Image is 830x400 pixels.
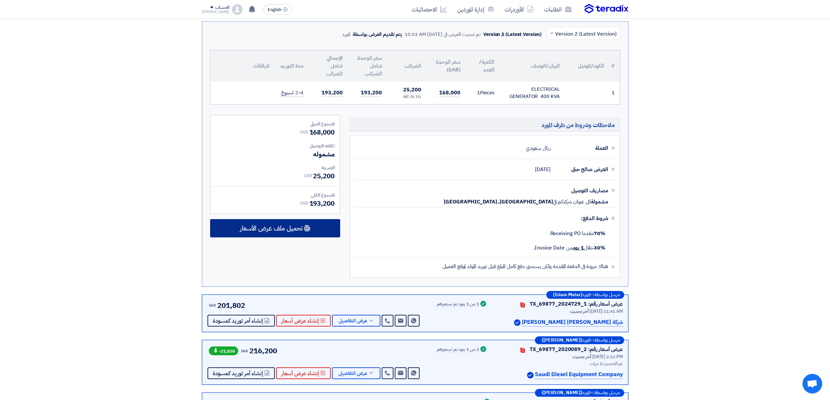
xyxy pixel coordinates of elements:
div: تكلفه التوصيل [216,142,335,149]
span: 2-4 اسبوع [281,89,303,97]
div: Version 2 (Latest Version) [483,31,541,38]
button: إنشاء أمر توريد كمسودة [207,367,275,379]
div: 1 من 1 بنود تم تسعيرهم [437,302,479,307]
span: SAR [300,200,308,207]
button: عرض التفاصيل [332,367,380,379]
div: العملة [556,140,608,156]
a: الطلبات [539,2,577,17]
span: عرض التفاصيل [339,371,367,376]
span: مشموله [313,149,334,159]
u: 1 يوم [573,244,584,252]
b: (Islam Matar) [553,293,582,297]
span: 216,200 [249,345,277,356]
th: # [609,50,620,82]
div: – [535,336,624,344]
span: 25,200 [403,86,421,94]
th: الكمية/العدد [466,50,500,82]
span: 168,000 [309,127,335,137]
button: إنشاء عرض أسعار [276,367,331,379]
div: – [546,291,624,299]
p: Saudi Diesel Equipment Company [535,370,622,379]
div: العرض صالح حتى [556,162,608,177]
div: عرض أسعار رقم: TX_69877_2024729_1 [530,300,623,308]
span: [DATE] 2:22 PM [592,353,623,360]
div: عرض أسعار رقم: TX_69877_2020089_2 [530,345,623,353]
th: الإجمالي شامل الضرائب [309,50,348,82]
div: الضريبة [216,164,335,171]
div: شروط الدفع: [363,211,608,226]
a: إدارة الموردين [452,2,499,17]
h5: ملاحظات وشروط من طرف المورد [350,118,620,132]
th: الضرائب [387,50,426,82]
span: المورد [582,391,590,395]
div: تم التحديث 2 مرات [495,360,623,367]
span: مقدما Receiving PO [550,230,606,237]
img: Verified Account [514,319,521,326]
b: ([PERSON_NAME]) [542,338,582,343]
span: 193,200 [322,89,342,97]
th: البيان/الوصف [500,50,565,82]
span: 1 [477,89,480,96]
img: profile_test.png [232,4,242,15]
span: تحميل ملف عرض الأسعار [240,225,303,231]
div: الحساب [215,5,229,10]
span: 193,200 [309,199,335,208]
span: 25,200 [313,171,334,181]
strong: 30% [594,244,606,252]
span: أخر تحديث [570,308,589,315]
div: ريال سعودي [526,142,550,154]
span: الى عنوان شركتكم في [553,199,591,205]
b: ([PERSON_NAME]) [542,391,582,395]
span: English [268,8,281,12]
a: الاحصائيات [407,2,452,17]
th: سعر الوحدة شامل الضرائب [348,50,387,82]
img: Verified Account [527,372,534,378]
span: [GEOGRAPHIC_DATA], [GEOGRAPHIC_DATA] [444,199,553,205]
div: مصاريف التوصيل [556,183,608,199]
span: عرض التفاصيل [339,318,367,323]
span: المورد [582,338,590,343]
span: SAR [304,172,312,179]
td: Pieces [466,82,500,104]
th: المرفقات [210,50,275,82]
span: مرسل بواسطة: [593,391,620,395]
a: الأوردرات [499,2,539,17]
span: SAR [300,129,308,136]
span: -21,850 [209,346,238,355]
span: إنشاء أمر توريد كمسودة [213,318,263,323]
div: – [535,389,624,397]
div: تم تحديث العرض في [DATE] 10:33 AM [405,31,481,38]
p: شركة [PERSON_NAME] [PERSON_NAME] [522,318,623,327]
span: خلال من Invoice Date. [533,244,605,252]
span: أخر تحديث [573,353,591,360]
th: سعر الوحدة (SAR) [426,50,466,82]
span: مرسل بواسطة: [593,293,620,297]
th: مدة التوريد [275,50,309,82]
div: Open chat [803,374,822,393]
span: SAR [241,348,248,354]
span: 168,000 [439,89,460,97]
div: [PERSON_NAME] [202,10,230,14]
div: المورد [342,31,350,38]
span: إنشاء أمر توريد كمسودة [213,371,263,376]
div: (15 %) VAT [392,94,421,100]
span: [DATE] 11:41 AM [589,308,623,315]
img: Teradix logo [585,4,628,14]
span: المورد [582,293,590,297]
div: المجموع الكلي [216,192,335,199]
div: يتم تقديم العرض بواسطة [353,31,402,38]
span: إنشاء عرض أسعار [281,371,319,376]
span: مشمولة [591,199,608,205]
button: إنشاء أمر توريد كمسودة [207,315,275,327]
span: هناك مرونة فى الدفعة المقدمة ولكن يستحق دفع كامل المبلغ قبل توريد المولد لموقع العميل [442,263,608,270]
span: 193,200 [361,89,382,97]
strong: 70% [594,230,606,237]
div: 1 من 1 بنود تم تسعيرهم [437,347,479,352]
span: SAR [209,302,216,308]
span: مرسل بواسطة: [593,338,620,343]
button: إنشاء عرض أسعار [276,315,331,327]
button: عرض التفاصيل [332,315,380,327]
button: English [263,4,292,15]
div: ELECTRICAL GENERATOR 400 KVA [505,86,560,100]
td: 1 [609,82,620,104]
